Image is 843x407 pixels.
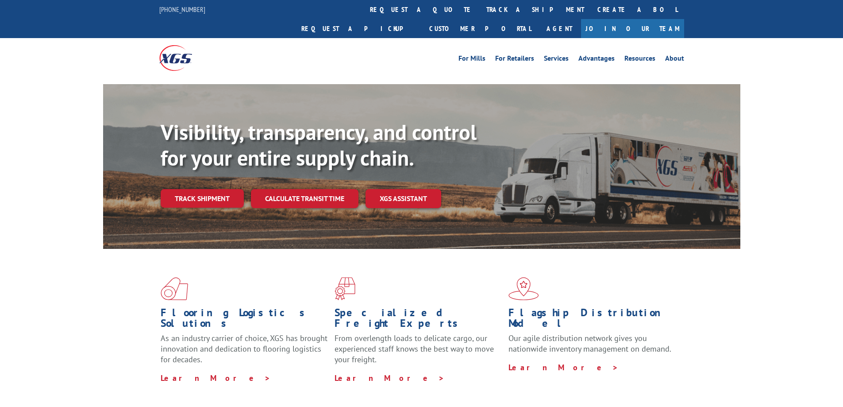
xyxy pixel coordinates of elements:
a: Calculate transit time [251,189,358,208]
a: Learn More > [335,373,445,383]
a: For Mills [458,55,485,65]
a: XGS ASSISTANT [366,189,441,208]
a: [PHONE_NUMBER] [159,5,205,14]
a: Services [544,55,569,65]
a: Track shipment [161,189,244,208]
a: Resources [624,55,655,65]
h1: Flooring Logistics Solutions [161,307,328,333]
a: Join Our Team [581,19,684,38]
img: xgs-icon-total-supply-chain-intelligence-red [161,277,188,300]
a: Request a pickup [295,19,423,38]
span: Our agile distribution network gives you nationwide inventory management on demand. [508,333,671,354]
img: xgs-icon-flagship-distribution-model-red [508,277,539,300]
a: Customer Portal [423,19,538,38]
a: About [665,55,684,65]
p: From overlength loads to delicate cargo, our experienced staff knows the best way to move your fr... [335,333,502,372]
h1: Flagship Distribution Model [508,307,676,333]
h1: Specialized Freight Experts [335,307,502,333]
a: For Retailers [495,55,534,65]
img: xgs-icon-focused-on-flooring-red [335,277,355,300]
a: Learn More > [508,362,619,372]
a: Learn More > [161,373,271,383]
a: Agent [538,19,581,38]
a: Advantages [578,55,615,65]
b: Visibility, transparency, and control for your entire supply chain. [161,118,477,171]
span: As an industry carrier of choice, XGS has brought innovation and dedication to flooring logistics... [161,333,327,364]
